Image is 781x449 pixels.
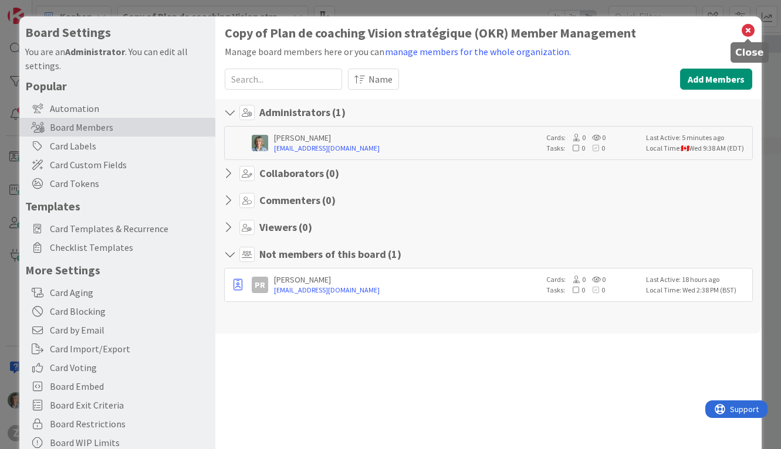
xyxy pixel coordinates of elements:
[546,132,640,143] div: Cards:
[259,248,401,261] h4: Not members of this board
[25,2,53,16] span: Support
[50,158,209,172] span: Card Custom Fields
[586,275,606,284] span: 0
[50,360,209,375] span: Card Voting
[735,47,764,58] h5: Close
[646,274,749,285] div: Last Active: 18 hours ago
[274,274,540,285] div: [PERSON_NAME]
[546,274,640,285] div: Cards:
[586,133,606,142] span: 0
[566,275,586,284] span: 0
[50,379,209,393] span: Board Embed
[225,69,342,90] input: Search...
[384,44,572,59] button: manage members for the whole organization.
[565,144,585,152] span: 0
[681,145,689,151] img: ca.png
[259,221,312,234] h4: Viewers
[25,25,209,40] h4: Board Settings
[50,222,209,236] span: Card Templates & Recurrence
[19,302,215,321] div: Card Blocking
[50,398,209,412] span: Board Exit Criteria
[546,143,640,154] div: Tasks:
[25,79,209,93] h5: Popular
[225,44,752,59] div: Manage board members here or you can
[25,199,209,213] h5: Templates
[299,220,312,234] span: ( 0 )
[252,277,268,293] div: PR
[680,69,752,90] button: Add Members
[19,118,215,137] div: Board Members
[368,72,393,86] span: Name
[50,417,209,431] span: Board Restrictions
[322,193,336,207] span: ( 0 )
[259,194,336,207] h4: Commenters
[225,26,752,40] h1: Copy of Plan de coaching Vision stratégique (OKR) Member Management
[65,46,125,57] b: Administrator
[585,285,605,294] span: 0
[25,45,209,73] div: You are an . You can edit all settings.
[50,323,209,337] span: Card by Email
[259,106,346,119] h4: Administrators
[646,285,749,295] div: Local Time: Wed 2:38 PM (BST)
[348,69,399,90] button: Name
[252,135,268,151] img: ZL
[546,285,640,295] div: Tasks:
[646,132,749,143] div: Last Active: 5 minutes ago
[274,143,540,154] a: [EMAIL_ADDRESS][DOMAIN_NAME]
[50,240,209,254] span: Checklist Templates
[585,144,605,152] span: 0
[19,99,215,118] div: Automation
[388,247,401,261] span: ( 1 )
[274,285,540,295] a: [EMAIL_ADDRESS][DOMAIN_NAME]
[326,166,339,180] span: ( 0 )
[332,106,346,119] span: ( 1 )
[646,143,749,154] div: Local Time: Wed 9:38 AM (EDT)
[19,283,215,302] div: Card Aging
[566,133,586,142] span: 0
[274,132,540,143] div: [PERSON_NAME]
[25,263,209,277] h5: More Settings
[259,167,339,180] h4: Collaborators
[50,176,209,191] span: Card Tokens
[19,339,215,358] div: Card Import/Export
[19,137,215,155] div: Card Labels
[565,285,585,294] span: 0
